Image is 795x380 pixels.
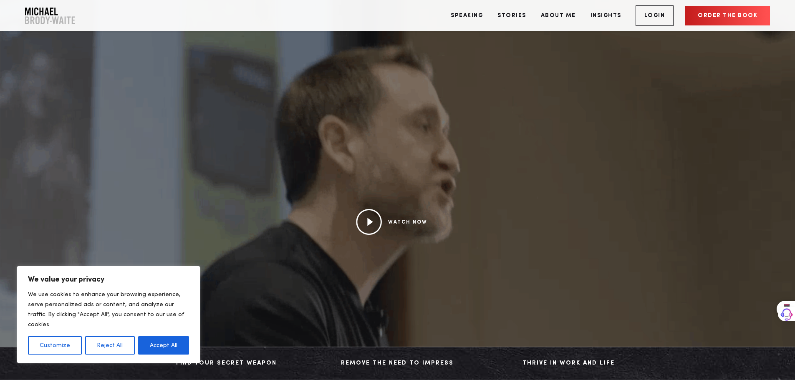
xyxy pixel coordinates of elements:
[17,266,200,363] div: We value your privacy
[388,220,427,225] a: WATCH NOW
[149,357,303,370] div: Find Your Secret Weapon
[321,357,474,370] div: Remove The Need to Impress
[138,336,189,355] button: Accept All
[85,336,134,355] button: Reject All
[492,357,646,370] div: Thrive in Work and Life
[685,6,770,25] a: Order the book
[25,8,75,24] a: Company Logo Company Logo
[28,274,189,284] p: We value your privacy
[636,5,674,26] a: Login
[25,8,75,24] img: Company Logo
[28,289,189,330] p: We use cookies to enhance your browsing experience, serve personalized ads or content, and analyz...
[28,336,82,355] button: Customize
